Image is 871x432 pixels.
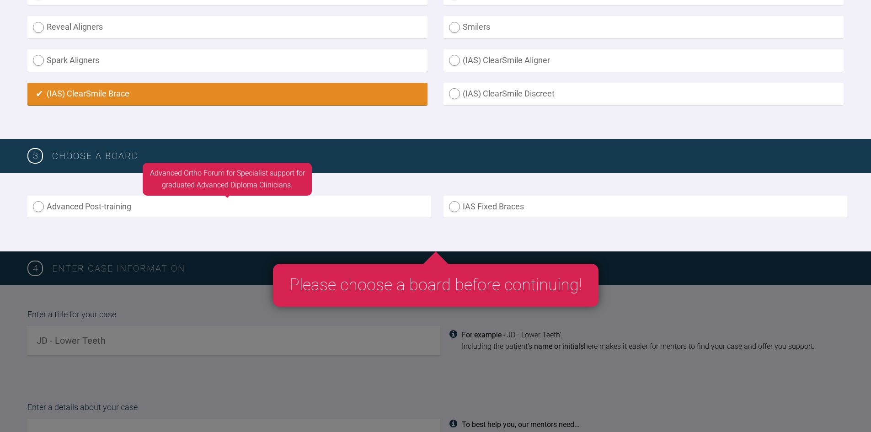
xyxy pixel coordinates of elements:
[273,264,598,307] div: Please choose a board before continuing!
[143,163,312,195] div: Advanced Ortho Forum for Specialist support for graduated Advanced Diploma Clinicians.
[444,83,844,105] label: (IAS) ClearSmile Discreet
[444,196,847,218] label: IAS Fixed Braces
[444,49,844,72] label: (IAS) ClearSmile Aligner
[52,149,844,163] h3: Choose a board
[27,16,427,38] label: Reveal Aligners
[27,49,427,72] label: Spark Aligners
[444,16,844,38] label: Smilers
[27,148,43,164] span: 3
[27,83,427,105] label: (IAS) ClearSmile Brace
[27,196,431,218] label: Advanced Post-training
